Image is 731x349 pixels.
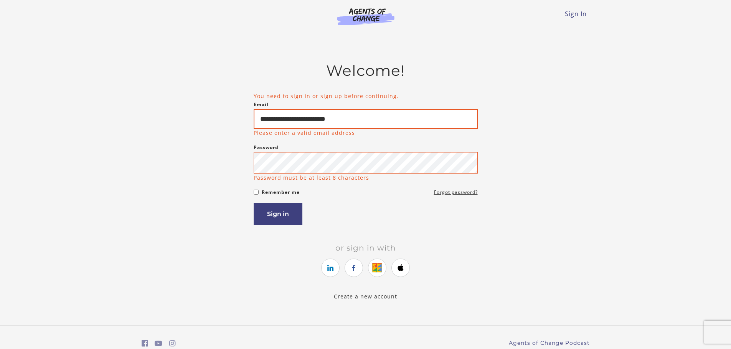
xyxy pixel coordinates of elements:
[254,203,302,225] button: Sign in
[142,340,148,347] i: https://www.facebook.com/groups/aswbtestprep (Open in a new window)
[329,8,403,25] img: Agents of Change Logo
[368,259,386,277] a: https://courses.thinkific.com/users/auth/google?ss%5Breferral%5D=&ss%5Buser_return_to%5D=%2Fenrol...
[565,10,587,18] a: Sign In
[254,129,355,137] p: Please enter a valid email address
[329,243,402,252] span: Or sign in with
[321,259,340,277] a: https://courses.thinkific.com/users/auth/linkedin?ss%5Breferral%5D=&ss%5Buser_return_to%5D=%2Fenr...
[345,259,363,277] a: https://courses.thinkific.com/users/auth/facebook?ss%5Breferral%5D=&ss%5Buser_return_to%5D=%2Fenr...
[391,259,410,277] a: https://courses.thinkific.com/users/auth/apple?ss%5Breferral%5D=&ss%5Buser_return_to%5D=%2Fenroll...
[254,62,478,80] h2: Welcome!
[254,100,269,109] label: Email
[254,92,478,100] li: You need to sign in or sign up before continuing.
[262,188,300,197] label: Remember me
[254,143,279,152] label: Password
[334,293,397,300] a: Create a new account
[155,338,162,349] a: https://www.youtube.com/c/AgentsofChangeTestPrepbyMeaganMitchell (Open in a new window)
[509,339,590,347] a: Agents of Change Podcast
[169,338,176,349] a: https://www.instagram.com/agentsofchangeprep/ (Open in a new window)
[254,174,369,182] p: Password must be at least 8 characters
[155,340,162,347] i: https://www.youtube.com/c/AgentsofChangeTestPrepbyMeaganMitchell (Open in a new window)
[434,188,478,197] a: Forgot password?
[142,338,148,349] a: https://www.facebook.com/groups/aswbtestprep (Open in a new window)
[169,340,176,347] i: https://www.instagram.com/agentsofchangeprep/ (Open in a new window)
